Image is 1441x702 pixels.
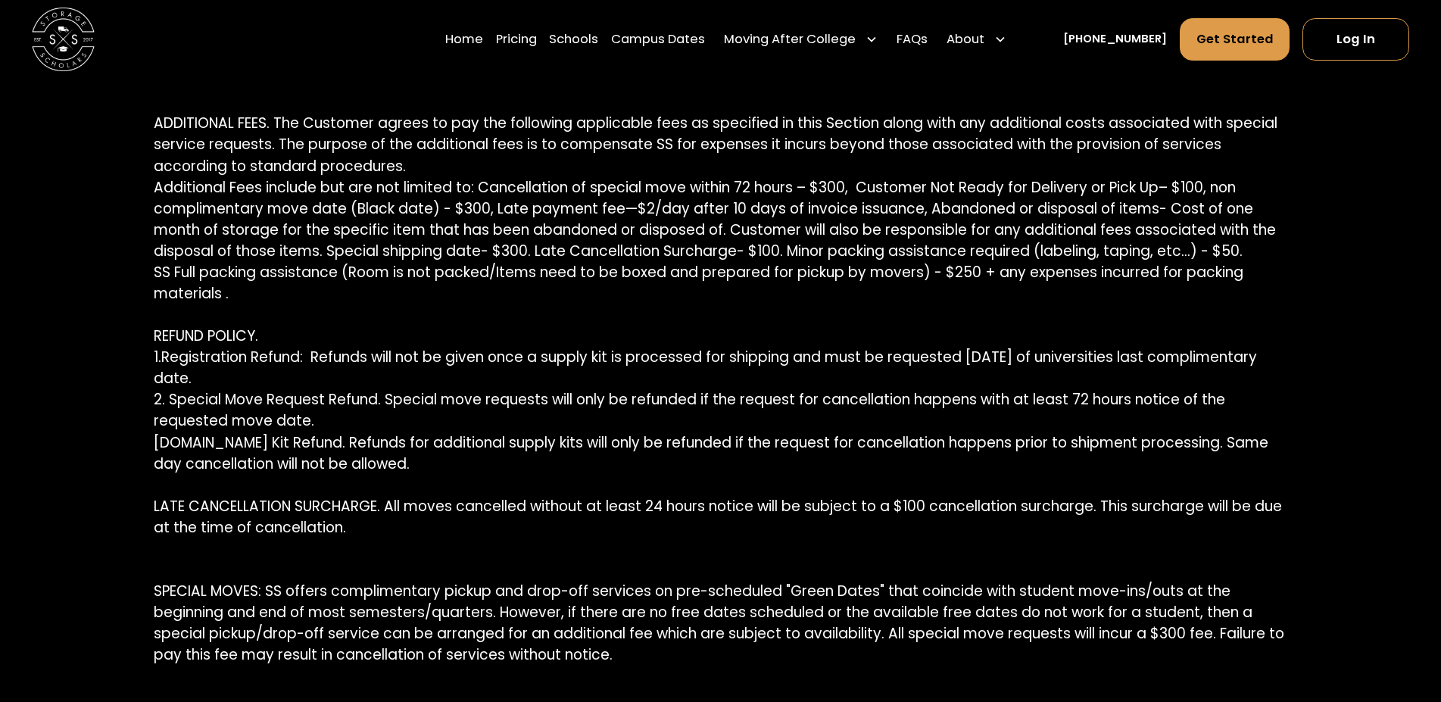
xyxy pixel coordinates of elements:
[1180,18,1290,61] a: Get Started
[718,17,884,61] div: Moving After College
[611,17,705,61] a: Campus Dates
[940,17,1013,61] div: About
[32,8,95,70] img: Storage Scholars main logo
[897,17,928,61] a: FAQs
[947,30,984,49] div: About
[32,8,95,70] a: home
[549,17,598,61] a: Schools
[724,30,856,49] div: Moving After College
[1302,18,1409,61] a: Log In
[445,17,483,61] a: Home
[1063,31,1167,48] a: [PHONE_NUMBER]
[496,17,537,61] a: Pricing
